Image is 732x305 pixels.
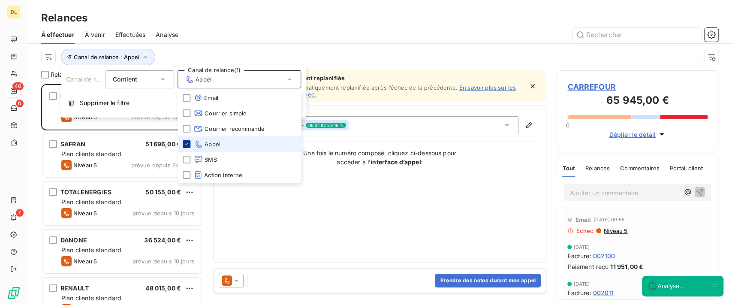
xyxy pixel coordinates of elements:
[194,124,265,133] span: Courrier recommandé
[562,165,575,172] span: Tout
[41,30,75,39] span: À effectuer
[238,75,524,82] span: Relance automatiquement replanifiée
[73,162,97,169] span: Niveau 5
[575,216,591,223] span: Email
[194,140,220,148] span: Appel
[306,123,346,128] div: 06 31 82 23 16
[85,30,105,39] span: À venir
[16,209,24,217] span: 7
[66,75,114,83] span: Canal de relance
[61,94,306,112] button: Supprimer le filtre
[145,188,181,196] span: 50 155,00 €
[593,288,614,297] span: 002011
[593,217,625,222] span: [DATE] 09:55
[16,100,24,107] span: 6
[156,30,178,39] span: Analyse
[567,81,708,93] span: CARREFOUR
[573,281,590,287] span: [DATE]
[572,28,701,42] input: Rechercher
[194,109,247,118] span: Courrier simple
[573,245,590,250] span: [DATE]
[41,10,87,26] h3: Relances
[194,94,218,102] span: Email
[61,49,155,65] button: Canal de relance : Appel
[61,150,121,157] span: Plan clients standard
[593,251,615,260] span: 002100
[60,140,85,148] span: SAFRAN
[133,210,195,217] span: prévue depuis 10 jours
[145,284,181,292] span: 48 015,00 €
[61,198,121,205] span: Plan clients standard
[567,262,608,271] span: Paiement reçu
[609,130,656,139] span: Déplier le détail
[133,258,195,265] span: prévue depuis 10 jours
[115,30,146,39] span: Effectuées
[610,262,643,271] span: 11 951,00 €
[41,84,203,305] div: grid
[51,70,76,79] span: Relances
[80,99,130,107] span: Supprimer le filtre
[7,286,21,300] img: Logo LeanPay
[131,162,195,169] span: prévue depuis 24 jours
[60,92,97,100] span: CARREFOUR
[7,5,21,19] div: DL
[620,165,660,172] span: Commentaires
[113,75,137,83] span: Contient
[60,284,89,292] span: RENAULT
[185,75,211,84] span: Appel
[145,140,181,148] span: 51 696,00 €
[670,165,703,172] span: Portail client
[144,236,181,244] span: 36 524,00 €
[566,122,569,129] span: 0
[61,246,121,254] span: Plan clients standard
[567,93,708,110] h3: 65 945,00 €
[73,210,97,217] span: Niveau 5
[294,148,466,166] p: Une fois le numéro composé, cliquez ci-dessous pour accéder à l’ :
[194,171,242,179] span: Action interne
[60,236,87,244] span: DANONE
[435,274,541,287] button: Prendre des notes durant mon appel
[74,54,139,60] span: Canal de relance : Appel
[238,84,458,91] span: Cette relance a été automatiquement replanifiée après l’échec de la précédente.
[567,288,591,297] span: Facture :
[606,130,669,139] button: Déplier le détail
[567,251,591,260] span: Facture :
[60,188,111,196] span: TOTALENERGIES
[576,227,593,234] span: Echec
[194,155,217,164] span: SMS
[73,258,97,265] span: Niveau 5
[371,158,421,166] strong: interface d’appel
[264,122,346,128] div: -
[12,82,24,90] span: 40
[603,227,627,234] span: Niveau 5
[61,294,121,302] span: Plan clients standard
[585,165,610,172] span: Relances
